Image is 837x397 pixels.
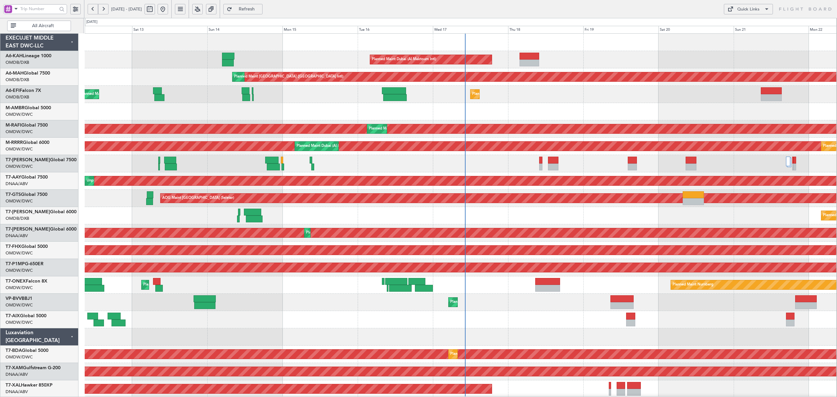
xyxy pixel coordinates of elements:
[17,24,69,28] span: All Aircraft
[450,349,515,359] div: Planned Maint Dubai (Al Maktoum Intl)
[6,262,43,266] a: T7-P1MPG-650ER
[724,4,773,14] button: Quick Links
[6,285,33,291] a: OMDW/DWC
[297,141,361,151] div: Planned Maint Dubai (Al Maktoum Intl)
[6,192,21,197] span: T7-GTS
[6,123,48,128] a: M-RAFIGlobal 7500
[6,106,25,110] span: M-AMBR
[6,54,23,58] span: A6-KAH
[6,244,48,249] a: T7-FHXGlobal 5000
[6,175,48,180] a: T7-AAYGlobal 7500
[6,129,33,135] a: OMDW/DWC
[111,6,142,12] span: [DATE] - [DATE]
[658,26,734,34] div: Sat 20
[143,280,208,290] div: Planned Maint Dubai (Al Maktoum Intl)
[6,123,21,128] span: M-RAFI
[369,124,433,134] div: Planned Maint Dubai (Al Maktoum Intl)
[86,19,97,25] div: [DATE]
[6,164,33,169] a: OMDW/DWC
[6,60,29,65] a: OMDB/DXB
[6,71,24,76] span: A6-MAH
[6,71,50,76] a: A6-MAHGlobal 7500
[6,216,29,221] a: OMDB/DXB
[6,389,28,395] a: DNAA/ABV
[6,140,49,145] a: M-RRRRGlobal 6000
[233,7,260,11] span: Refresh
[234,72,343,82] div: Planned Maint [GEOGRAPHIC_DATA] ([GEOGRAPHIC_DATA] Intl)
[6,88,20,93] span: A6-EFI
[6,279,47,284] a: T7-ONEXFalcon 8X
[162,193,234,203] div: AOG Maint [GEOGRAPHIC_DATA] (Seletar)
[6,348,48,353] a: T7-BDAGlobal 5000
[223,4,263,14] button: Refresh
[6,319,33,325] a: OMDW/DWC
[6,296,22,301] span: VP-BVV
[6,158,77,162] a: T7-[PERSON_NAME]Global 7500
[6,106,51,110] a: M-AMBRGlobal 5000
[6,314,20,318] span: T7-AIX
[6,210,50,214] span: T7-[PERSON_NAME]
[6,268,33,273] a: OMDW/DWC
[6,94,29,100] a: OMDB/DXB
[6,198,33,204] a: OMDW/DWC
[6,383,21,388] span: T7-XAL
[6,227,50,232] span: T7-[PERSON_NAME]
[6,146,33,152] a: OMDW/DWC
[6,140,23,145] span: M-RRRR
[6,88,41,93] a: A6-EFIFalcon 7X
[6,233,28,239] a: DNAA/ABV
[6,227,77,232] a: T7-[PERSON_NAME]Global 6000
[6,244,21,249] span: T7-FHX
[6,77,29,83] a: OMDB/DXB
[207,26,282,34] div: Sun 14
[358,26,433,34] div: Tue 16
[6,54,51,58] a: A6-KAHLineage 1000
[6,314,46,318] a: T7-AIXGlobal 5000
[737,6,760,13] div: Quick Links
[734,26,809,34] div: Sun 21
[6,302,33,308] a: OMDW/DWC
[6,383,53,388] a: T7-XALHawker 850XP
[6,279,26,284] span: T7-ONEX
[6,192,47,197] a: T7-GTSGlobal 7500
[433,26,508,34] div: Wed 17
[450,297,515,307] div: Planned Maint Dubai (Al Maktoum Intl)
[20,4,57,14] input: Trip Number
[673,280,713,290] div: Planned Maint Nurnberg
[508,26,583,34] div: Thu 18
[7,21,71,31] button: All Aircraft
[583,26,658,34] div: Fri 19
[132,26,207,34] div: Sat 13
[6,112,33,117] a: OMDW/DWC
[6,348,22,353] span: T7-BDA
[6,366,23,370] span: T7-XAM
[282,26,358,34] div: Mon 15
[6,354,33,360] a: OMDW/DWC
[6,210,77,214] a: T7-[PERSON_NAME]Global 6000
[6,366,60,370] a: T7-XAMGulfstream G-200
[472,89,575,99] div: Planned Maint [GEOGRAPHIC_DATA] ([GEOGRAPHIC_DATA])
[57,26,132,34] div: Fri 12
[372,55,436,64] div: Planned Maint Dubai (Al Maktoum Intl)
[87,176,183,186] div: Unplanned Maint [GEOGRAPHIC_DATA] (Al Maktoum Intl)
[6,296,32,301] a: VP-BVVBBJ1
[6,181,28,187] a: DNAA/ABV
[6,250,33,256] a: OMDW/DWC
[6,371,28,377] a: DNAA/ABV
[6,158,50,162] span: T7-[PERSON_NAME]
[6,262,25,266] span: T7-P1MP
[6,175,21,180] span: T7-AAY
[306,228,370,238] div: Planned Maint Dubai (Al Maktoum Intl)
